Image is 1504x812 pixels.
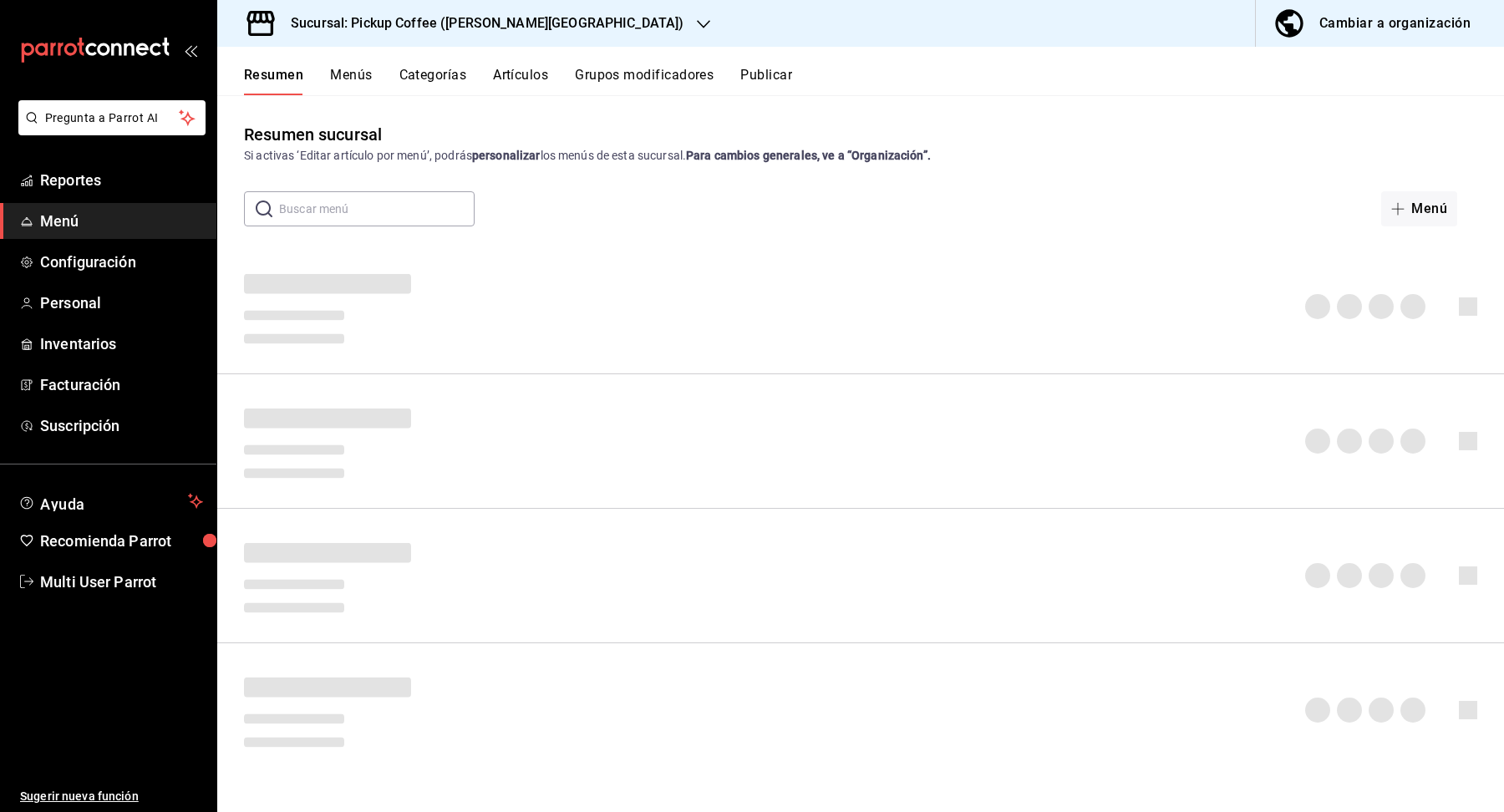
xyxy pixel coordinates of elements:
span: Inventarios [40,332,203,355]
span: Suscripción [40,414,203,437]
span: Recomienda Parrot [40,530,203,552]
button: Menú [1381,191,1457,226]
h3: Sucursal: Pickup Coffee ([PERSON_NAME][GEOGRAPHIC_DATA]) [277,13,683,33]
input: Buscar menú [279,192,475,226]
strong: Para cambios generales, ve a “Organización”. [686,149,931,162]
span: Sugerir nueva función [20,788,203,805]
a: Pregunta a Parrot AI [12,121,206,139]
div: Resumen sucursal [244,122,382,147]
strong: personalizar [472,149,541,162]
span: Personal [40,292,203,314]
button: Artículos [493,67,548,95]
button: Pregunta a Parrot AI [18,100,206,135]
div: Si activas ‘Editar artículo por menú’, podrás los menús de esta sucursal. [244,147,1477,165]
span: Reportes [40,169,203,191]
button: Resumen [244,67,303,95]
span: Pregunta a Parrot AI [45,109,180,127]
span: Multi User Parrot [40,571,203,593]
div: navigation tabs [244,67,1504,95]
button: open_drawer_menu [184,43,197,57]
span: Ayuda [40,491,181,511]
span: Configuración [40,251,203,273]
span: Facturación [40,373,203,396]
button: Menús [330,67,372,95]
div: Cambiar a organización [1319,12,1471,35]
button: Grupos modificadores [575,67,714,95]
span: Menú [40,210,203,232]
button: Publicar [740,67,792,95]
button: Categorías [399,67,467,95]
